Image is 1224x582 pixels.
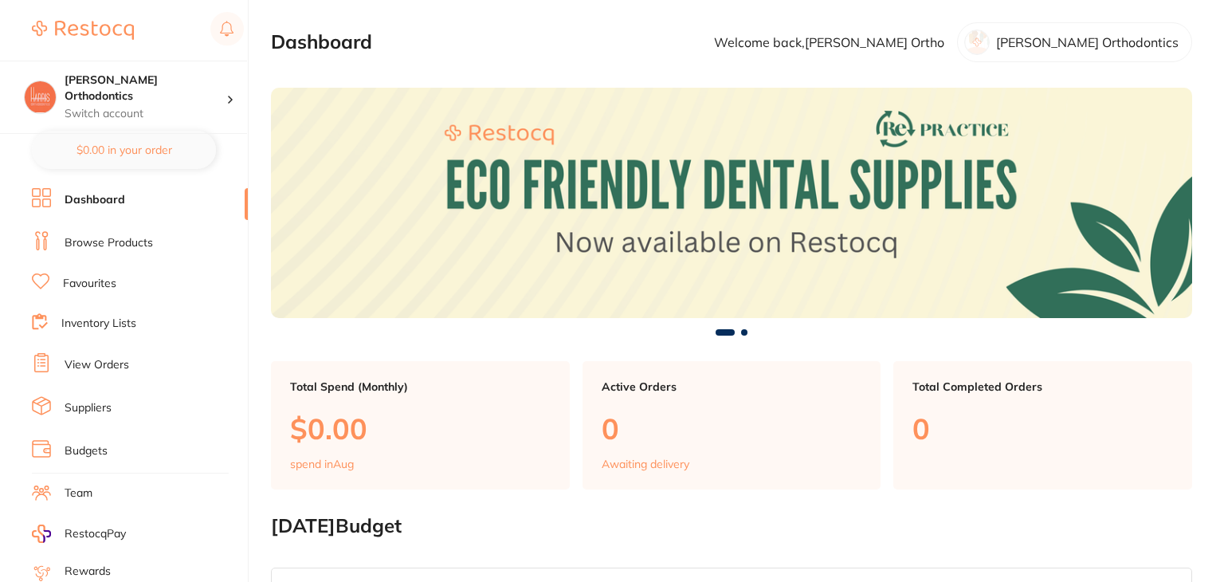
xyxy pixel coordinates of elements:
p: 0 [602,412,862,445]
button: $0.00 in your order [32,131,216,169]
a: Restocq Logo [32,12,134,49]
a: Suppliers [65,400,112,416]
a: Favourites [63,276,116,292]
a: RestocqPay [32,525,126,543]
a: Active Orders0Awaiting delivery [583,361,881,490]
a: Team [65,486,92,501]
h2: Dashboard [271,31,372,53]
a: Total Spend (Monthly)$0.00spend inAug [271,361,570,490]
p: Welcome back, [PERSON_NAME] Ortho [714,35,944,49]
p: Awaiting delivery [602,458,689,470]
p: Switch account [65,106,226,122]
p: [PERSON_NAME] Orthodontics [996,35,1179,49]
h2: [DATE] Budget [271,515,1192,537]
a: Rewards [65,564,111,580]
img: Restocq Logo [32,21,134,40]
img: Dashboard [271,88,1192,318]
p: 0 [912,412,1173,445]
p: Active Orders [602,380,862,393]
p: $0.00 [290,412,551,445]
p: Total Spend (Monthly) [290,380,551,393]
img: Harris Orthodontics [25,81,56,112]
p: Total Completed Orders [912,380,1173,393]
a: View Orders [65,357,129,373]
span: RestocqPay [65,526,126,542]
a: Budgets [65,443,108,459]
a: Total Completed Orders0 [893,361,1192,490]
a: Dashboard [65,192,125,208]
p: spend in Aug [290,458,354,470]
a: Inventory Lists [61,316,136,332]
img: RestocqPay [32,525,51,543]
a: Browse Products [65,235,153,251]
h4: Harris Orthodontics [65,73,226,104]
